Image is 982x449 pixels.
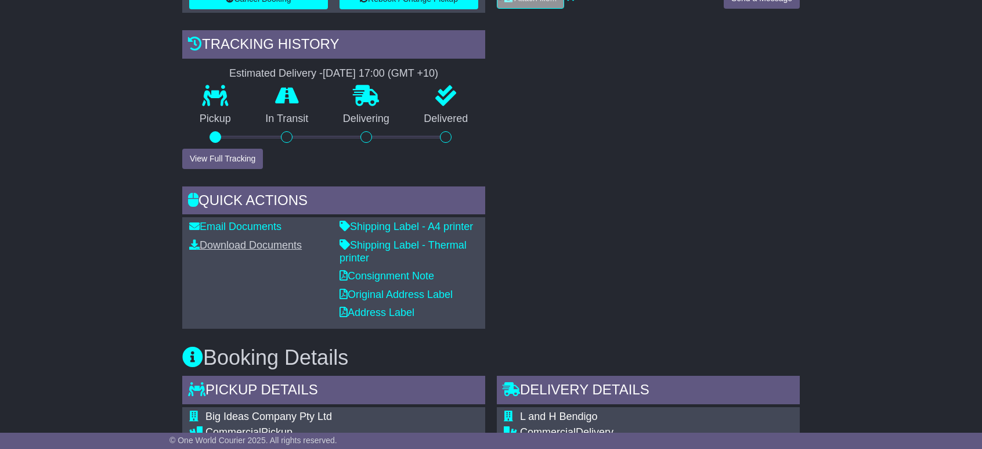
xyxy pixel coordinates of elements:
div: Quick Actions [182,186,485,218]
div: Estimated Delivery - [182,67,485,80]
span: Commercial [205,426,261,438]
span: Commercial [520,426,576,438]
a: Shipping Label - A4 printer [340,221,473,232]
p: Pickup [182,113,248,125]
a: Download Documents [189,239,302,251]
a: Address Label [340,307,414,318]
div: Pickup [205,426,468,439]
div: Delivery Details [497,376,800,407]
a: Email Documents [189,221,281,232]
span: L and H Bendigo [520,411,597,422]
div: Pickup Details [182,376,485,407]
a: Original Address Label [340,289,453,300]
div: Delivery [520,426,743,439]
a: Consignment Note [340,270,434,282]
p: Delivering [326,113,407,125]
div: [DATE] 17:00 (GMT +10) [323,67,438,80]
button: View Full Tracking [182,149,263,169]
p: Delivered [407,113,486,125]
span: Big Ideas Company Pty Ltd [205,411,332,422]
h3: Booking Details [182,346,800,369]
div: Tracking history [182,30,485,62]
a: Shipping Label - Thermal printer [340,239,467,264]
p: In Transit [248,113,326,125]
span: © One World Courier 2025. All rights reserved. [169,436,337,445]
